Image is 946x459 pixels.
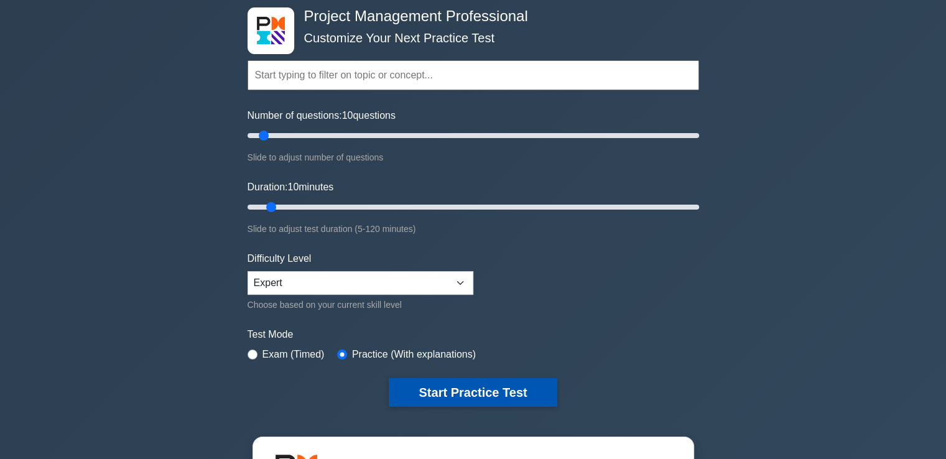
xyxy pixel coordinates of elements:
button: Start Practice Test [389,378,557,407]
div: Slide to adjust number of questions [248,150,699,165]
div: Choose based on your current skill level [248,297,473,312]
div: Slide to adjust test duration (5-120 minutes) [248,221,699,236]
span: 10 [342,110,353,121]
label: Duration: minutes [248,180,334,195]
span: 10 [287,182,299,192]
label: Number of questions: questions [248,108,396,123]
label: Practice (With explanations) [352,347,476,362]
h4: Project Management Professional [299,7,638,25]
label: Test Mode [248,327,699,342]
label: Exam (Timed) [262,347,325,362]
input: Start typing to filter on topic or concept... [248,60,699,90]
label: Difficulty Level [248,251,312,266]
